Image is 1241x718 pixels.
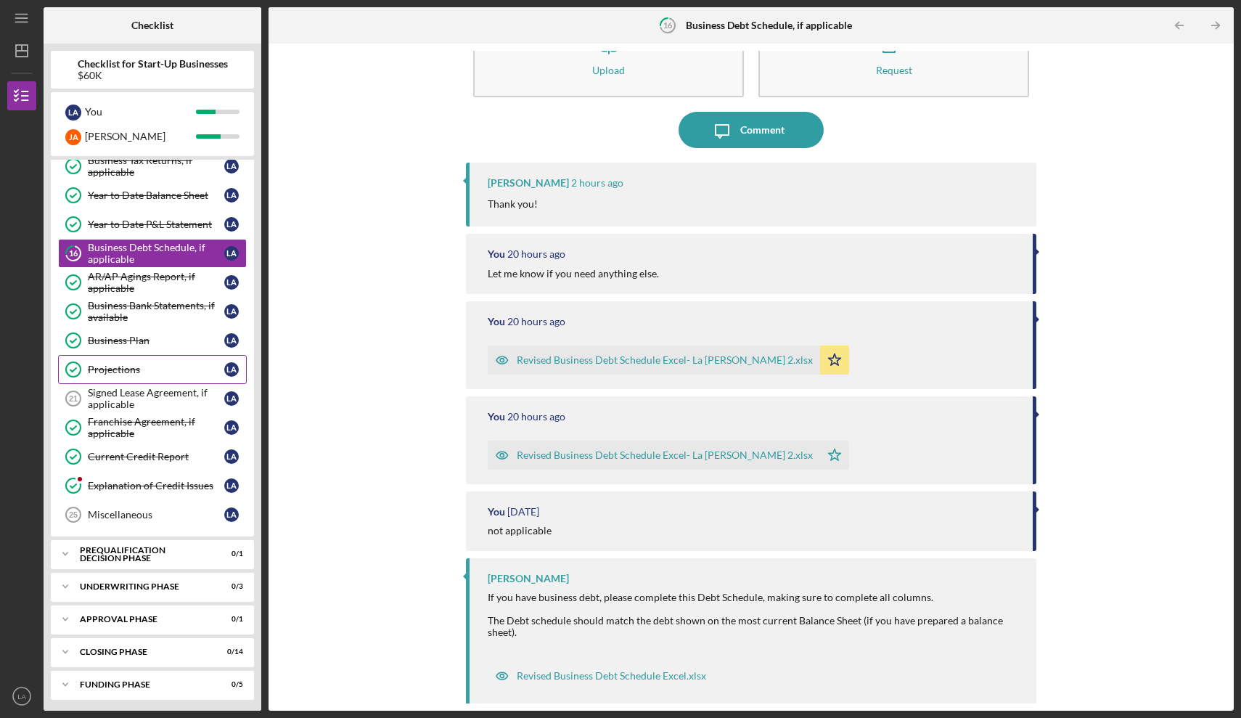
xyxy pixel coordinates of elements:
a: Franchise Agreement, if applicableLA [58,413,247,442]
a: Year to Date Balance SheetLA [58,181,247,210]
div: You [488,411,505,423]
div: Miscellaneous [88,509,224,521]
tspan: 21 [69,394,78,403]
div: Revised Business Debt Schedule Excel- La [PERSON_NAME] 2.xlsx [517,354,813,366]
div: L A [224,507,239,522]
div: L A [224,333,239,348]
div: Franchise Agreement, if applicable [88,416,224,439]
div: Signed Lease Agreement, if applicable [88,387,224,410]
div: 0 / 3 [217,582,243,591]
div: Year to Date P&L Statement [88,219,224,230]
div: Business Plan [88,335,224,346]
a: Explanation of Credit IssuesLA [58,471,247,500]
text: LA [17,693,26,701]
button: Revised Business Debt Schedule Excel.xlsx [488,661,713,690]
a: Business Bank Statements, if availableLA [58,297,247,326]
div: Comment [740,112,785,148]
a: AR/AP Agings Report, if applicableLA [58,268,247,297]
div: L A [224,217,239,232]
div: Explanation of Credit Issues [88,480,224,491]
a: 21Signed Lease Agreement, if applicableLA [58,384,247,413]
div: You [488,316,505,327]
button: Revised Business Debt Schedule Excel- La [PERSON_NAME] 2.xlsx [488,346,849,375]
div: L A [224,304,239,319]
div: 0 / 5 [217,680,243,689]
div: [PERSON_NAME] [488,177,569,189]
div: L A [224,362,239,377]
b: Business Debt Schedule, if applicable [686,20,852,31]
div: If you have business debt, please complete this Debt Schedule, making sure to complete all column... [488,592,1022,638]
button: Request [758,14,1029,97]
div: Year to Date Balance Sheet [88,189,224,201]
div: Approval Phase [80,615,207,624]
div: Underwriting Phase [80,582,207,591]
div: Business Bank Statements, if available [88,300,224,323]
button: LA [7,682,36,711]
div: 0 / 1 [217,550,243,558]
div: L A [224,420,239,435]
time: 2025-08-18 22:26 [507,316,565,327]
div: L A [224,478,239,493]
div: You [488,248,505,260]
div: Revised Business Debt Schedule Excel- La [PERSON_NAME] 2.xlsx [517,449,813,461]
div: Business Tax Returns, if applicable [88,155,224,178]
div: Current Credit Report [88,451,224,462]
tspan: 25 [69,510,78,519]
div: L A [224,246,239,261]
div: Closing Phase [80,648,207,656]
tspan: 16 [69,249,78,258]
div: Upload [592,65,625,76]
div: You [488,506,505,518]
button: Comment [679,112,824,148]
div: Projections [88,364,224,375]
div: not applicable [488,525,552,537]
div: Funding Phase [80,680,207,689]
div: Prequalification Decision Phase [80,546,207,563]
div: Business Debt Schedule, if applicable [88,242,224,265]
div: 0 / 14 [217,648,243,656]
div: Request [876,65,912,76]
a: 16Business Debt Schedule, if applicableLA [58,239,247,268]
button: Upload [473,14,744,97]
a: Current Credit ReportLA [58,442,247,471]
b: Checklist [131,20,173,31]
p: Thank you! [488,196,538,212]
div: L A [224,159,239,174]
time: 2025-08-18 22:28 [507,248,565,260]
div: You [85,99,196,124]
div: J A [65,129,81,145]
div: Let me know if you need anything else. [488,268,659,280]
div: $60K [78,70,228,81]
a: Business PlanLA [58,326,247,355]
a: 25MiscellaneousLA [58,500,247,529]
div: 0 / 1 [217,615,243,624]
button: Revised Business Debt Schedule Excel- La [PERSON_NAME] 2.xlsx [488,441,849,470]
time: 2025-08-18 21:53 [507,411,565,423]
a: Business Tax Returns, if applicableLA [58,152,247,181]
div: Revised Business Debt Schedule Excel.xlsx [517,670,706,682]
div: L A [224,275,239,290]
div: L A [224,449,239,464]
time: 2025-08-19 15:52 [571,177,623,189]
div: L A [224,188,239,203]
tspan: 16 [663,20,673,30]
time: 2025-08-15 17:00 [507,506,539,518]
b: Checklist for Start-Up Businesses [78,58,228,70]
div: [PERSON_NAME] [488,573,569,584]
div: L A [224,391,239,406]
a: Year to Date P&L StatementLA [58,210,247,239]
div: AR/AP Agings Report, if applicable [88,271,224,294]
a: ProjectionsLA [58,355,247,384]
div: L A [65,105,81,121]
div: [PERSON_NAME] [85,124,196,149]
